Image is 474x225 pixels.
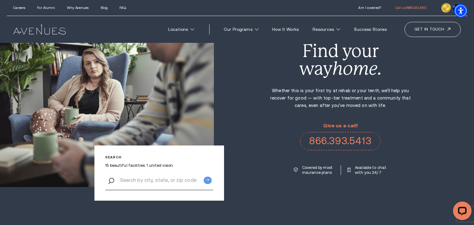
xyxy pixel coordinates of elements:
input: Search by city, state, or zip code [105,170,213,190]
a: Success Stories [348,24,392,35]
p: Whether this is your first try at rehab or your tenth, we'll help you recover for good — with top... [270,87,411,109]
a: Am I covered? [358,6,381,10]
a: call 866.393.5413 [300,132,381,150]
a: For Alumni [37,6,55,10]
a: Resources [307,24,345,35]
p: Search [105,155,213,159]
i: home. [332,58,382,79]
img: clock [441,3,451,12]
p: Give us a call! [300,123,381,129]
a: How It Works [267,24,304,35]
a: Locations [163,24,199,35]
p: 15 beautiful facilities. 1 united vision. [105,163,213,168]
input: Submit button [204,177,212,184]
span: 866.393.5413 [407,6,426,10]
a: Blog [101,6,108,10]
a: call 866.393.5413 [395,6,426,10]
div: Accessibility Menu [454,4,468,18]
a: Careers [13,6,25,10]
a: Get in touch [405,22,461,37]
a: FAQ [119,6,126,10]
a: Covered by most insurance plans [294,165,334,175]
iframe: LiveChat chat widget [448,199,474,225]
p: Available to chat with you 24/7 [355,165,387,175]
a: Available to chat with you 24/7 [347,165,387,175]
p: Covered by most insurance plans [302,165,334,175]
div: Find your way [270,42,411,78]
a: Why Avenues [67,6,89,10]
a: Our Programs [218,24,264,35]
